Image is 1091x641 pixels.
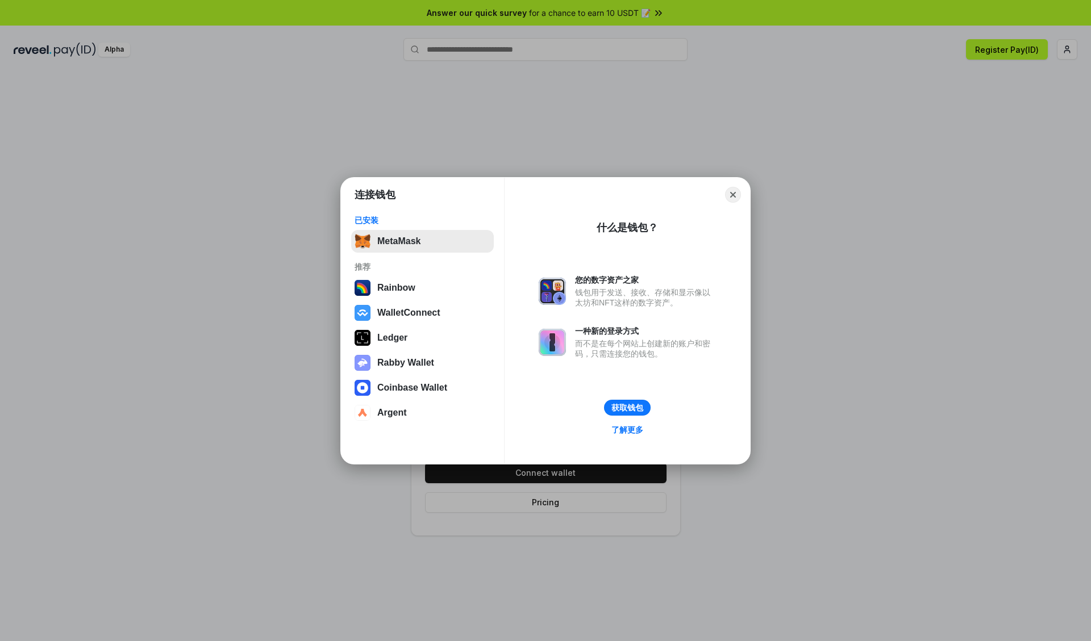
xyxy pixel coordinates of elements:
[539,329,566,356] img: svg+xml,%3Csvg%20xmlns%3D%22http%3A%2F%2Fwww.w3.org%2F2000%2Fsvg%22%20fill%3D%22none%22%20viewBox...
[377,308,440,318] div: WalletConnect
[539,278,566,305] img: svg+xml,%3Csvg%20xmlns%3D%22http%3A%2F%2Fwww.w3.org%2F2000%2Fsvg%22%20fill%3D%22none%22%20viewBox...
[611,425,643,435] div: 了解更多
[605,422,650,437] a: 了解更多
[575,326,716,336] div: 一种新的登录方式
[351,351,494,374] button: Rabby Wallet
[351,230,494,253] button: MetaMask
[355,262,490,272] div: 推荐
[355,280,370,296] img: svg+xml,%3Csvg%20width%3D%22120%22%20height%3D%22120%22%20viewBox%3D%220%200%20120%20120%22%20fil...
[351,376,494,399] button: Coinbase Wallet
[377,236,420,246] div: MetaMask
[597,221,658,234] div: 什么是钱包？
[611,403,643,413] div: 获取钱包
[575,338,716,359] div: 而不是在每个网站上创建新的账户和密码，只需连接您的钱包。
[575,287,716,308] div: 钱包用于发送、接收、存储和显示像以太坊和NFT这样的数字资产。
[355,405,370,421] img: svg+xml,%3Csvg%20width%3D%2228%22%20height%3D%2228%22%20viewBox%3D%220%200%2028%2028%22%20fill%3D...
[351,276,494,299] button: Rainbow
[355,380,370,396] img: svg+xml,%3Csvg%20width%3D%2228%22%20height%3D%2228%22%20viewBox%3D%220%200%2028%2028%22%20fill%3D...
[351,301,494,324] button: WalletConnect
[377,333,407,343] div: Ledger
[725,187,741,203] button: Close
[377,358,434,368] div: Rabby Wallet
[377,383,447,393] div: Coinbase Wallet
[351,401,494,424] button: Argent
[377,283,415,293] div: Rainbow
[355,330,370,346] img: svg+xml,%3Csvg%20xmlns%3D%22http%3A%2F%2Fwww.w3.org%2F2000%2Fsvg%22%20width%3D%2228%22%20height%3...
[355,233,370,249] img: svg+xml,%3Csvg%20fill%3D%22none%22%20height%3D%2233%22%20viewBox%3D%220%200%2035%2033%22%20width%...
[355,305,370,321] img: svg+xml,%3Csvg%20width%3D%2228%22%20height%3D%2228%22%20viewBox%3D%220%200%2028%2028%22%20fill%3D...
[355,215,490,225] div: 已安装
[351,326,494,349] button: Ledger
[377,408,407,418] div: Argent
[604,400,651,416] button: 获取钱包
[355,355,370,371] img: svg+xml,%3Csvg%20xmlns%3D%22http%3A%2F%2Fwww.w3.org%2F2000%2Fsvg%22%20fill%3D%22none%22%20viewBox...
[575,275,716,285] div: 您的数字资产之家
[355,188,395,202] h1: 连接钱包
